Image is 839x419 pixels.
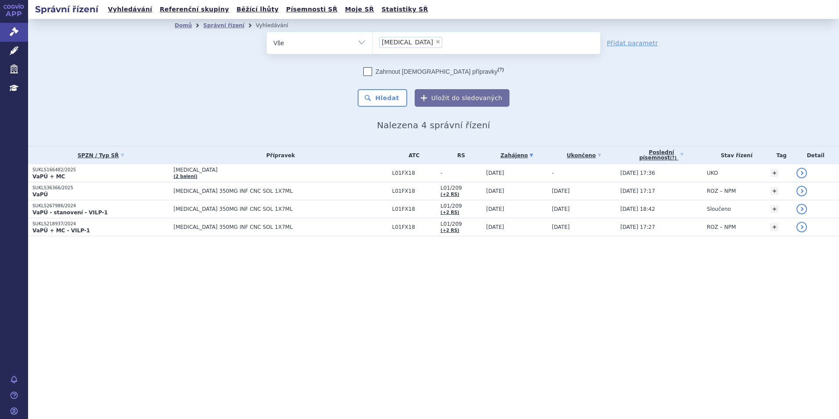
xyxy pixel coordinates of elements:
th: Přípravek [169,146,388,164]
th: ATC [387,146,436,164]
a: SPZN / Typ SŘ [32,149,169,162]
a: Referenční skupiny [157,4,232,15]
abbr: (?) [498,67,504,72]
th: Stav řízení [703,146,767,164]
a: Přidat parametr [607,39,658,47]
span: L01/209 [441,203,482,209]
span: [DATE] 17:27 [620,224,655,230]
strong: VaPÚ + MC - VILP-1 [32,228,90,234]
span: [DATE] [552,188,570,194]
span: Sloučeno [707,206,731,212]
h2: Správní řízení [28,3,105,15]
span: [MEDICAL_DATA] 350MG INF CNC SOL 1X7ML [174,224,388,230]
button: Uložit do sledovaných [415,89,509,107]
p: SUKLS166482/2025 [32,167,169,173]
p: SUKLS218937/2024 [32,221,169,227]
span: - [441,170,482,176]
a: + [771,187,778,195]
span: [MEDICAL_DATA] [382,39,433,45]
label: Zahrnout [DEMOGRAPHIC_DATA] přípravky [363,67,504,76]
a: Moje SŘ [342,4,376,15]
th: RS [436,146,482,164]
span: L01FX18 [392,170,436,176]
span: [DATE] [552,206,570,212]
a: Poslednípísemnost(?) [620,146,703,164]
span: [DATE] [486,224,504,230]
a: (+2 RS) [441,210,459,215]
span: ROZ – NPM [707,224,736,230]
a: + [771,205,778,213]
span: × [435,39,441,44]
abbr: (?) [670,155,677,161]
th: Tag [766,146,792,164]
a: detail [796,186,807,196]
a: (2 balení) [174,174,197,179]
li: Vyhledávání [256,19,300,32]
span: [DATE] 17:36 [620,170,655,176]
span: - [552,170,554,176]
span: [MEDICAL_DATA] 350MG INF CNC SOL 1X7ML [174,188,388,194]
span: L01FX18 [392,188,436,194]
th: Detail [792,146,839,164]
a: (+2 RS) [441,192,459,197]
a: Běžící lhůty [234,4,281,15]
p: SUKLS36366/2025 [32,185,169,191]
a: detail [796,204,807,214]
span: [DATE] [486,206,504,212]
strong: VaPÚ - stanovení - VILP-1 [32,209,108,216]
input: [MEDICAL_DATA] [445,36,450,47]
a: Vyhledávání [105,4,155,15]
p: SUKLS267986/2024 [32,203,169,209]
a: Statistiky SŘ [379,4,430,15]
span: L01FX18 [392,224,436,230]
span: [DATE] 17:17 [620,188,655,194]
span: [DATE] 18:42 [620,206,655,212]
a: detail [796,222,807,232]
span: [MEDICAL_DATA] 350MG INF CNC SOL 1X7ML [174,206,388,212]
a: Ukončeno [552,149,616,162]
a: Písemnosti SŘ [283,4,340,15]
span: L01/209 [441,221,482,227]
a: Správní řízení [203,22,244,29]
a: + [771,169,778,177]
span: ROZ – NPM [707,188,736,194]
a: Domů [175,22,192,29]
span: Nalezena 4 správní řízení [377,120,490,130]
span: [DATE] [552,224,570,230]
span: L01/209 [441,185,482,191]
span: L01FX18 [392,206,436,212]
strong: VaPÚ [32,191,48,198]
a: Zahájeno [486,149,548,162]
span: [DATE] [486,188,504,194]
strong: VaPÚ + MC [32,173,65,180]
span: UKO [707,170,718,176]
button: Hledat [358,89,407,107]
span: [MEDICAL_DATA] [174,167,388,173]
span: [DATE] [486,170,504,176]
a: (+2 RS) [441,228,459,233]
a: + [771,223,778,231]
a: detail [796,168,807,178]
